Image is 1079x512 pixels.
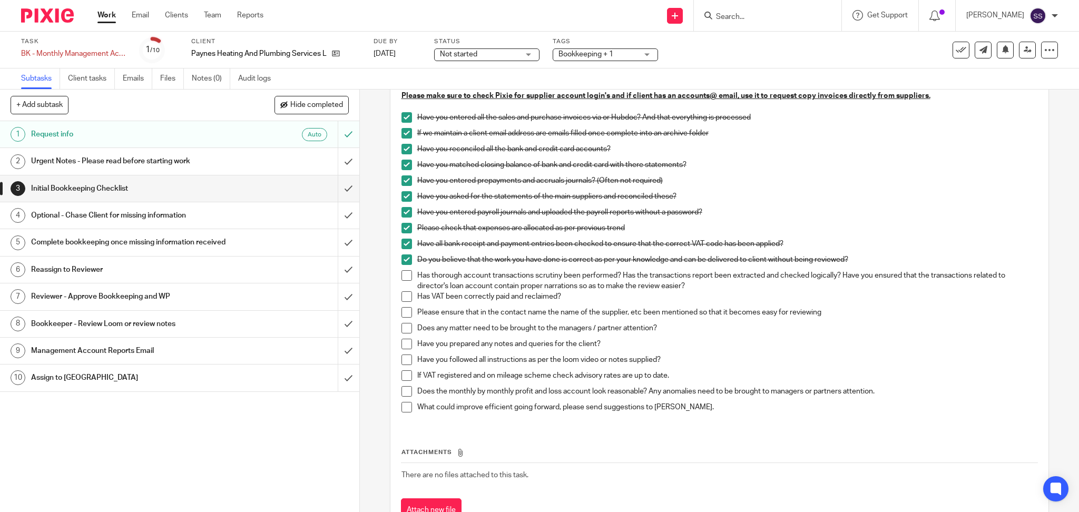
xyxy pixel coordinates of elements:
[417,323,1038,333] p: Does any matter need to be brought to the managers / partner attention?
[123,68,152,89] a: Emails
[290,101,343,110] span: Hide completed
[417,355,1038,365] p: Have you followed all instructions as per the loom video or notes supplied?
[417,223,1038,233] p: Please check that expenses are allocated as per previous trend
[374,50,396,57] span: [DATE]
[31,370,229,386] h1: Assign to [GEOGRAPHIC_DATA]
[21,37,126,46] label: Task
[966,10,1024,21] p: [PERSON_NAME]
[417,339,1038,349] p: Have you prepared any notes and queries for the client?
[440,51,477,58] span: Not started
[31,126,229,142] h1: Request info
[417,175,1038,186] p: Have you entered prepayments and accruals journals? (Often not required)
[11,127,25,142] div: 1
[97,10,116,21] a: Work
[867,12,908,19] span: Get Support
[11,154,25,169] div: 2
[192,68,230,89] a: Notes (0)
[401,471,528,479] span: There are no files attached to this task.
[11,262,25,277] div: 6
[417,254,1038,265] p: Do you believe that the work you have done is correct as per your knowledge and can be delivered ...
[150,47,160,53] small: /10
[417,160,1038,170] p: Have you matched closing balance of bank and credit card with there statements?
[1029,7,1046,24] img: svg%3E
[11,317,25,331] div: 8
[417,128,1038,139] p: If we maintain a client email address are emails filled once complete into an archive folder
[160,68,184,89] a: Files
[274,96,349,114] button: Hide completed
[68,68,115,89] a: Client tasks
[31,262,229,278] h1: Reassign to Reviewer
[417,207,1038,218] p: Have you entered payroll journals and uploaded the payroll reports without a password?
[401,92,930,100] u: Please make sure to check Pixie for supplier account login's and if client has an accounts@ email...
[165,10,188,21] a: Clients
[417,370,1038,381] p: If VAT registered and on mileage scheme check advisory rates are up to date.
[434,37,539,46] label: Status
[21,8,74,23] img: Pixie
[31,316,229,332] h1: Bookkeeper - Review Loom or review notes
[417,291,1038,302] p: Has VAT been correctly paid and reclaimed?
[11,181,25,196] div: 3
[417,386,1038,397] p: Does the monthly by monthly profit and loss account look reasonable? Any anomalies need to be bro...
[401,449,452,455] span: Attachments
[11,96,68,114] button: + Add subtask
[11,343,25,358] div: 9
[21,48,126,59] div: BK - Monthly Management Accounts
[374,37,421,46] label: Due by
[417,239,1038,249] p: Have all bank receipt and payment entries been checked to ensure that the correct VAT code has be...
[11,289,25,304] div: 7
[132,10,149,21] a: Email
[238,68,279,89] a: Audit logs
[191,48,327,59] p: Paynes Heating And Plumbing Services Limited
[31,181,229,196] h1: Initial Bookkeeping Checklist
[553,37,658,46] label: Tags
[417,270,1038,292] p: Has thorough account transactions scrutiny been performed? Has the transactions report been extra...
[21,68,60,89] a: Subtasks
[31,343,229,359] h1: Management Account Reports Email
[302,128,327,141] div: Auto
[417,307,1038,318] p: Please ensure that in the contact name the name of the supplier, etc been mentioned so that it be...
[31,234,229,250] h1: Complete bookkeeping once missing information received
[145,44,160,56] div: 1
[204,10,221,21] a: Team
[417,144,1038,154] p: Have you reconciled all the bank and credit card accounts?
[417,191,1038,202] p: Have you asked for the statements of the main suppliers and reconciled these?
[31,208,229,223] h1: Optional - Chase Client for missing information
[715,13,810,22] input: Search
[11,370,25,385] div: 10
[417,402,1038,412] p: What could improve efficient going forward, please send suggestions to [PERSON_NAME].
[417,112,1038,123] p: Have you entered all the sales and purchase invoices via or Hubdoc? And that everything is processed
[191,37,360,46] label: Client
[31,289,229,304] h1: Reviewer - Approve Bookkeeping and WP
[11,235,25,250] div: 5
[31,153,229,169] h1: Urgent Notes - Please read before starting work
[558,51,613,58] span: Bookkeeping + 1
[237,10,263,21] a: Reports
[11,208,25,223] div: 4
